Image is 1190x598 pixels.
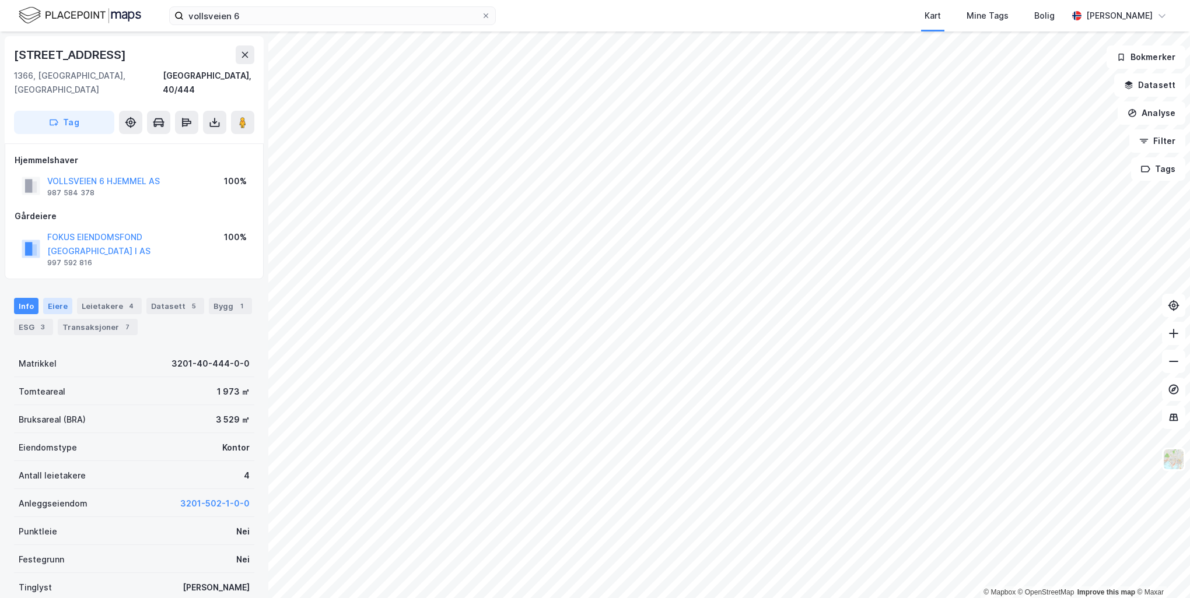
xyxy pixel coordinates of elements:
div: Anleggseiendom [19,497,87,511]
div: Kontor [222,441,250,455]
div: [GEOGRAPHIC_DATA], 40/444 [163,69,254,97]
div: 5 [188,300,199,312]
div: Mine Tags [967,9,1009,23]
div: [PERSON_NAME] [1086,9,1153,23]
div: Eiendomstype [19,441,77,455]
div: Antall leietakere [19,469,86,483]
iframe: Chat Widget [1132,542,1190,598]
div: Kontrollprogram for chat [1132,542,1190,598]
div: 1 [236,300,247,312]
a: Mapbox [984,588,1016,596]
div: Matrikkel [19,357,57,371]
div: Hjemmelshaver [15,153,254,167]
div: 3 529 ㎡ [216,413,250,427]
div: 1 973 ㎡ [217,385,250,399]
button: Datasett [1114,73,1185,97]
div: [STREET_ADDRESS] [14,45,128,64]
div: 4 [125,300,137,312]
button: Tags [1131,157,1185,181]
div: Bolig [1034,9,1055,23]
button: Tag [14,111,114,134]
div: Datasett [146,298,204,314]
img: logo.f888ab2527a4732fd821a326f86c7f29.svg [19,5,141,26]
div: Transaksjoner [58,319,138,335]
button: Bokmerker [1107,45,1185,69]
div: 4 [244,469,250,483]
img: Z [1163,448,1185,470]
div: Festegrunn [19,553,64,567]
button: Analyse [1118,101,1185,125]
div: 3 [37,321,48,333]
button: 3201-502-1-0-0 [180,497,250,511]
a: Improve this map [1077,588,1135,596]
div: Bygg [209,298,252,314]
a: OpenStreetMap [1018,588,1074,596]
div: ESG [14,319,53,335]
div: Bruksareal (BRA) [19,413,86,427]
div: 100% [224,174,247,188]
div: 987 584 378 [47,188,94,198]
div: Nei [236,553,250,567]
div: 7 [121,321,133,333]
button: Filter [1129,129,1185,153]
div: 3201-40-444-0-0 [171,357,250,371]
input: Søk på adresse, matrikkel, gårdeiere, leietakere eller personer [184,7,481,24]
div: Tomteareal [19,385,65,399]
div: [PERSON_NAME] [183,581,250,595]
div: 100% [224,230,247,244]
div: 1366, [GEOGRAPHIC_DATA], [GEOGRAPHIC_DATA] [14,69,163,97]
div: Info [14,298,38,314]
div: Tinglyst [19,581,52,595]
div: Nei [236,525,250,539]
div: Kart [925,9,941,23]
div: Punktleie [19,525,57,539]
div: Leietakere [77,298,142,314]
div: 997 592 816 [47,258,92,268]
div: Gårdeiere [15,209,254,223]
div: Eiere [43,298,72,314]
